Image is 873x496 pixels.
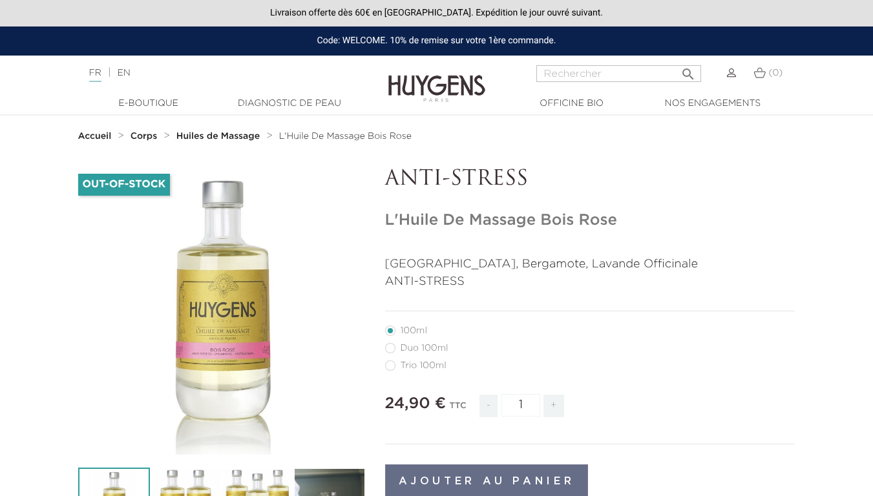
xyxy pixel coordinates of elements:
span: - [479,395,498,417]
div: TTC [450,392,467,427]
span: L'Huile De Massage Bois Rose [279,132,412,141]
input: Quantité [501,394,540,417]
button:  [677,61,700,79]
li: Out-of-Stock [78,174,171,196]
a: EN [117,68,130,77]
i:  [680,63,696,78]
a: FR [89,68,101,82]
a: Corps [131,131,160,141]
span: (0) [768,68,783,77]
span: + [543,395,564,417]
input: Rechercher [536,65,701,82]
strong: Huiles de Massage [176,132,260,141]
strong: Corps [131,132,158,141]
label: 100ml [385,325,443,336]
p: ANTI-STRESS [385,167,795,192]
img: Huygens [388,54,485,104]
a: E-Boutique [84,97,213,110]
a: Huiles de Massage [176,131,263,141]
h1: L'Huile De Massage Bois Rose [385,211,795,230]
div: | [83,65,354,81]
p: ANTI-STRESS [385,273,795,291]
p: [GEOGRAPHIC_DATA], Bergamote, Lavande Officinale [385,256,795,273]
a: Nos engagements [648,97,777,110]
a: Accueil [78,131,114,141]
label: Trio 100ml [385,360,462,371]
strong: Accueil [78,132,112,141]
span: 24,90 € [385,396,447,411]
label: Duo 100ml [385,343,464,353]
a: L'Huile De Massage Bois Rose [279,131,412,141]
a: Diagnostic de peau [225,97,354,110]
a: Officine Bio [507,97,636,110]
